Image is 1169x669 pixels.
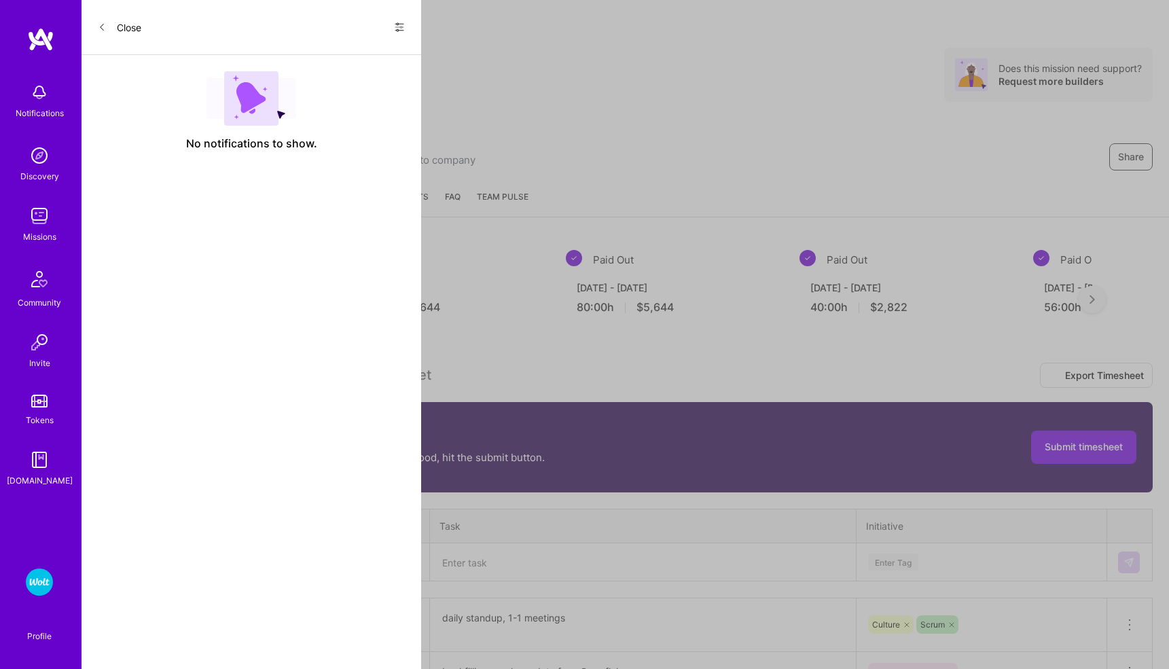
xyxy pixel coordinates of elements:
[26,202,53,230] img: teamwork
[18,295,61,310] div: Community
[27,27,54,52] img: logo
[26,79,53,106] img: bell
[206,71,296,126] img: empty
[26,446,53,473] img: guide book
[22,568,56,596] a: Wolt - Fintech: Payments Expansion Team
[26,413,54,427] div: Tokens
[22,615,56,642] a: Profile
[23,263,56,295] img: Community
[20,169,59,183] div: Discovery
[26,568,53,596] img: Wolt - Fintech: Payments Expansion Team
[186,137,317,151] span: No notifications to show.
[26,329,53,356] img: Invite
[23,230,56,244] div: Missions
[27,629,52,642] div: Profile
[31,395,48,408] img: tokens
[26,142,53,169] img: discovery
[29,356,50,370] div: Invite
[98,16,141,38] button: Close
[16,106,64,120] div: Notifications
[7,473,73,488] div: [DOMAIN_NAME]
